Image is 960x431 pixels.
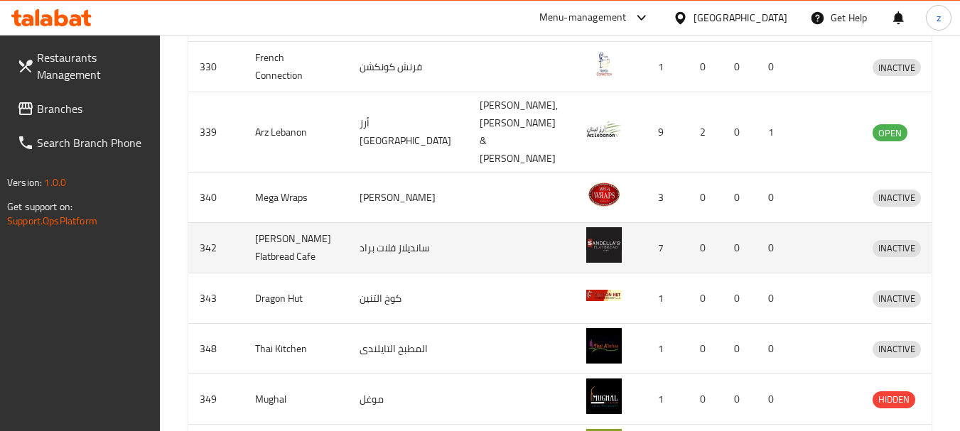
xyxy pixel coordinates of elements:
td: 1 [757,92,791,173]
td: 2 [689,92,723,173]
td: 0 [689,173,723,223]
img: Arz Lebanon [586,111,622,147]
img: French Connection [586,46,622,82]
td: 0 [757,324,791,374]
td: 1 [639,42,689,92]
td: Thai Kitchen [244,324,348,374]
span: Branches [37,100,149,117]
div: Menu-management [539,9,627,26]
td: 0 [757,223,791,273]
td: المطبخ التايلندى [348,324,468,374]
td: 0 [723,324,757,374]
td: 0 [723,374,757,425]
div: OPEN [873,124,907,141]
div: INACTIVE [873,59,921,76]
img: Mega Wraps [586,177,622,212]
td: [PERSON_NAME],[PERSON_NAME] & [PERSON_NAME] [468,92,575,173]
img: Dragon Hut [586,278,622,313]
td: 9 [639,92,689,173]
td: 1 [639,273,689,324]
td: 3 [639,173,689,223]
td: Dragon Hut [244,273,348,324]
td: 0 [757,273,791,324]
td: 1 [639,324,689,374]
td: 348 [188,324,244,374]
a: Support.OpsPlatform [7,212,97,230]
img: Mughal [586,378,622,414]
span: HIDDEN [873,391,915,408]
a: Branches [6,92,161,126]
span: Search Branch Phone [37,134,149,151]
span: INACTIVE [873,240,921,256]
td: 339 [188,92,244,173]
td: 0 [723,42,757,92]
td: French Connection [244,42,348,92]
span: z [937,10,941,26]
td: 330 [188,42,244,92]
td: كوخ التنين [348,273,468,324]
td: 0 [689,374,723,425]
div: INACTIVE [873,341,921,358]
span: INACTIVE [873,60,921,76]
td: Arz Lebanon [244,92,348,173]
span: INACTIVE [873,190,921,206]
td: 7 [639,223,689,273]
td: 0 [689,42,723,92]
td: 0 [689,273,723,324]
td: Mega Wraps [244,173,348,223]
td: 349 [188,374,244,425]
img: Sandella's Flatbread Cafe [586,227,622,263]
span: Restaurants Management [37,49,149,83]
td: 0 [757,374,791,425]
img: Thai Kitchen [586,328,622,364]
td: 0 [689,324,723,374]
div: HIDDEN [873,391,915,408]
td: 0 [723,92,757,173]
td: [PERSON_NAME] [348,173,468,223]
td: 0 [757,173,791,223]
td: 0 [689,223,723,273]
div: INACTIVE [873,190,921,207]
td: سانديلاز فلات براد [348,223,468,273]
a: Restaurants Management [6,40,161,92]
td: فرنش كونكشن [348,42,468,92]
span: OPEN [873,125,907,141]
a: Search Branch Phone [6,126,161,160]
span: 1.0.0 [44,173,66,192]
td: 342 [188,223,244,273]
span: INACTIVE [873,290,921,307]
td: 0 [723,273,757,324]
td: 340 [188,173,244,223]
td: Mughal [244,374,348,425]
td: [PERSON_NAME] Flatbread Cafe [244,223,348,273]
td: 0 [757,42,791,92]
span: Get support on: [7,197,72,216]
td: أرز [GEOGRAPHIC_DATA] [348,92,468,173]
div: INACTIVE [873,290,921,307]
div: [GEOGRAPHIC_DATA] [694,10,787,26]
td: 0 [723,223,757,273]
span: INACTIVE [873,341,921,357]
td: 343 [188,273,244,324]
span: Version: [7,173,42,192]
td: 0 [723,173,757,223]
td: 1 [639,374,689,425]
td: موغل [348,374,468,425]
